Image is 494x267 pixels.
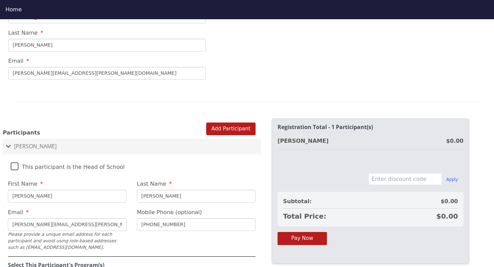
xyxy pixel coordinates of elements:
input: Email [8,67,206,80]
span: Last Name [137,181,166,187]
h2: Registration Total - 1 Participant(s) [278,124,463,130]
input: Enter discount code [368,173,442,185]
div: Please provide a unique email address for each participant and avoid using role-based addresses s... [8,231,127,251]
button: Pay Now [278,232,327,245]
span: $0.00 [440,197,458,206]
input: Last Name [8,39,206,51]
button: Add Participant [206,123,256,135]
label: This participant is the Head of School [11,158,125,173]
span: Email [8,58,23,64]
button: Apply [446,177,458,182]
span: Mobile Phone (optional) [137,209,202,216]
span: Subtotal: [283,197,311,206]
strong: [PERSON_NAME] [278,138,329,144]
div: $0.00 [446,137,463,145]
div: Home [5,5,489,14]
span: [PERSON_NAME] [14,142,57,150]
span: Email [8,209,23,216]
span: $0.00 [436,211,458,221]
span: First Name [8,181,37,187]
span: Participants [3,129,40,136]
span: Last Name [8,30,38,36]
span: Total Price: [283,211,326,221]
